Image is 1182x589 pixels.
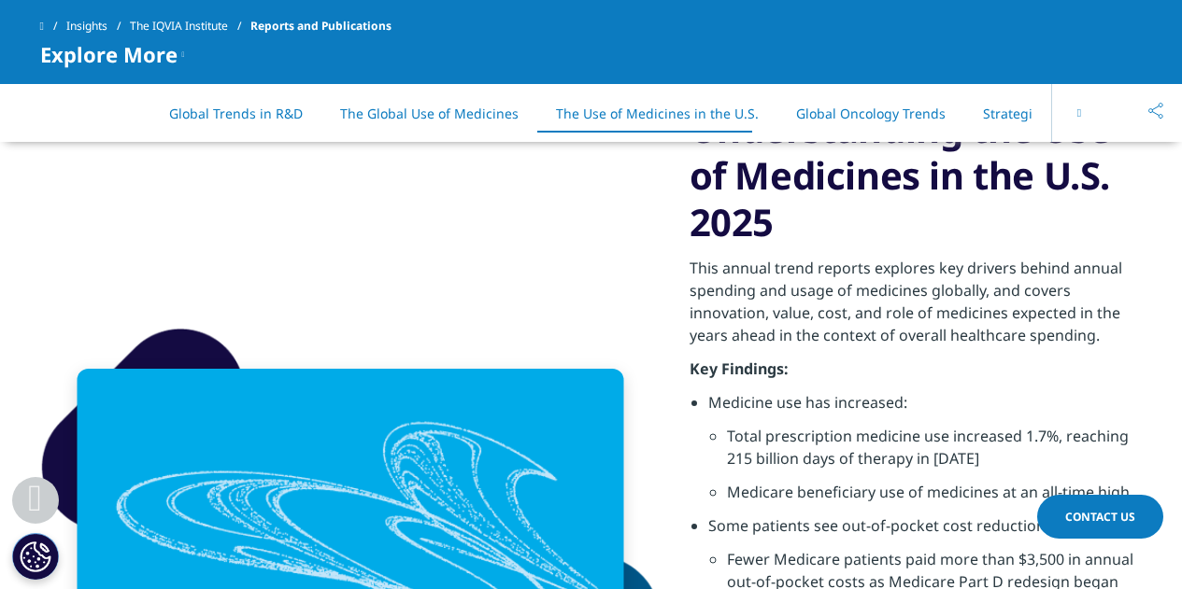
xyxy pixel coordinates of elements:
[1037,495,1163,539] a: Contact Us
[130,9,250,43] a: The IQVIA Institute
[708,391,1143,425] li: Medicine use has increased:
[1065,509,1135,525] span: Contact Us
[727,425,1143,481] li: Total prescription medicine use increased 1.7%, reaching 215 billion days of therapy in [DATE]
[12,533,59,580] button: Cookies Settings
[708,514,1143,548] li: Some patients see out-of-pocket cost reductions:
[169,105,303,122] a: Global Trends in R&D
[690,257,1143,358] p: This annual trend reports explores key drivers behind annual spending and usage of medicines glob...
[250,9,392,43] span: Reports and Publications
[40,43,178,65] span: Explore More
[690,358,789,379] strong: Key Findings:
[727,481,1143,514] li: Medicare beneficiary use of medicines at an all-time high
[340,105,519,122] a: The Global Use of Medicines
[796,105,946,122] a: Global Oncology Trends
[983,105,1091,122] a: Strategic Reports
[690,105,1143,245] h3: Understanding the Use of Medicines in the U.S. 2025
[66,9,130,43] a: Insights
[556,105,759,122] a: The Use of Medicines in the U.S.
